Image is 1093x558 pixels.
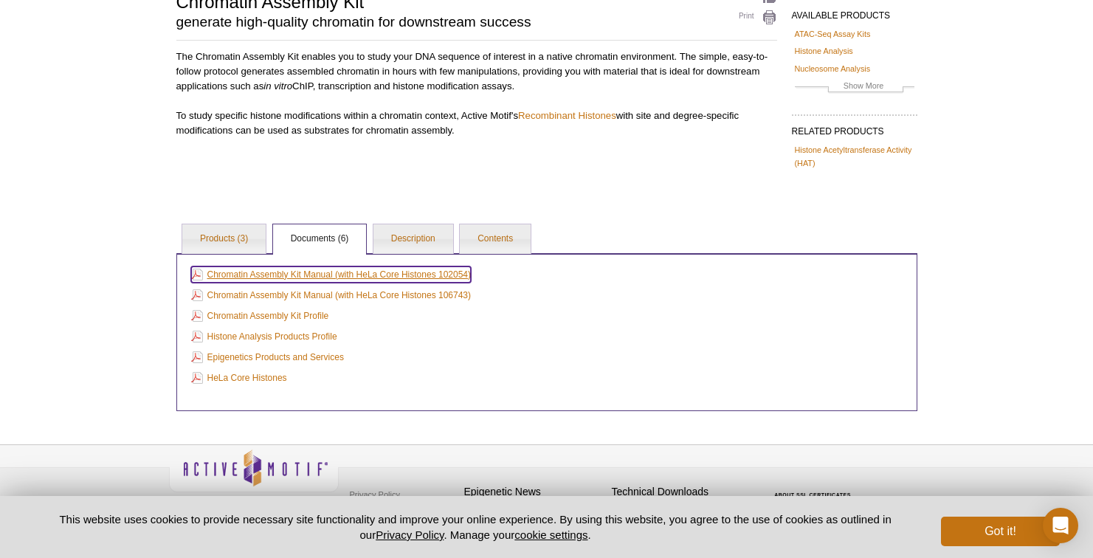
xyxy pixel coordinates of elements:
[263,80,292,92] i: in vitro
[182,224,266,254] a: Products (3)
[176,108,777,138] p: To study specific histone modifications within a chromatin context, Active Motif's with site and ...
[176,49,777,94] p: The Chromatin Assembly Kit enables you to study your DNA sequence of interest in a native chromat...
[795,143,914,170] a: Histone Acetyltransferase Activity (HAT)
[191,370,287,386] a: HeLa Core Histones
[191,349,344,365] a: Epigenetics Products and Services
[612,486,752,498] h4: Technical Downloads
[759,471,870,503] table: Click to Verify - This site chose Symantec SSL for secure e-commerce and confidential communicati...
[795,62,871,75] a: Nucleosome Analysis
[191,287,472,303] a: Chromatin Assembly Kit Manual (with HeLa Core Histones 106743)
[795,44,853,58] a: Histone Analysis
[941,517,1059,546] button: Got it!
[273,224,367,254] a: Documents (6)
[722,10,777,26] a: Print
[373,224,453,254] a: Description
[191,308,329,324] a: Chromatin Assembly Kit Profile
[464,486,604,498] h4: Epigenetic News
[169,445,339,505] img: Active Motif,
[795,79,914,96] a: Show More
[346,483,404,506] a: Privacy Policy
[518,110,616,121] a: Recombinant Histones
[460,224,531,254] a: Contents
[34,512,917,542] p: This website uses cookies to provide necessary site functionality and improve your online experie...
[191,328,337,345] a: Histone Analysis Products Profile
[1043,508,1078,543] div: Open Intercom Messenger
[514,528,587,541] button: cookie settings
[774,492,851,497] a: ABOUT SSL CERTIFICATES
[792,114,917,141] h2: RELATED PRODUCTS
[191,266,472,283] a: Chromatin Assembly Kit Manual (with HeLa Core Histones 102054)
[795,27,871,41] a: ATAC-Seq Assay Kits
[176,15,707,29] h2: generate high-quality chromatin for downstream success
[376,528,444,541] a: Privacy Policy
